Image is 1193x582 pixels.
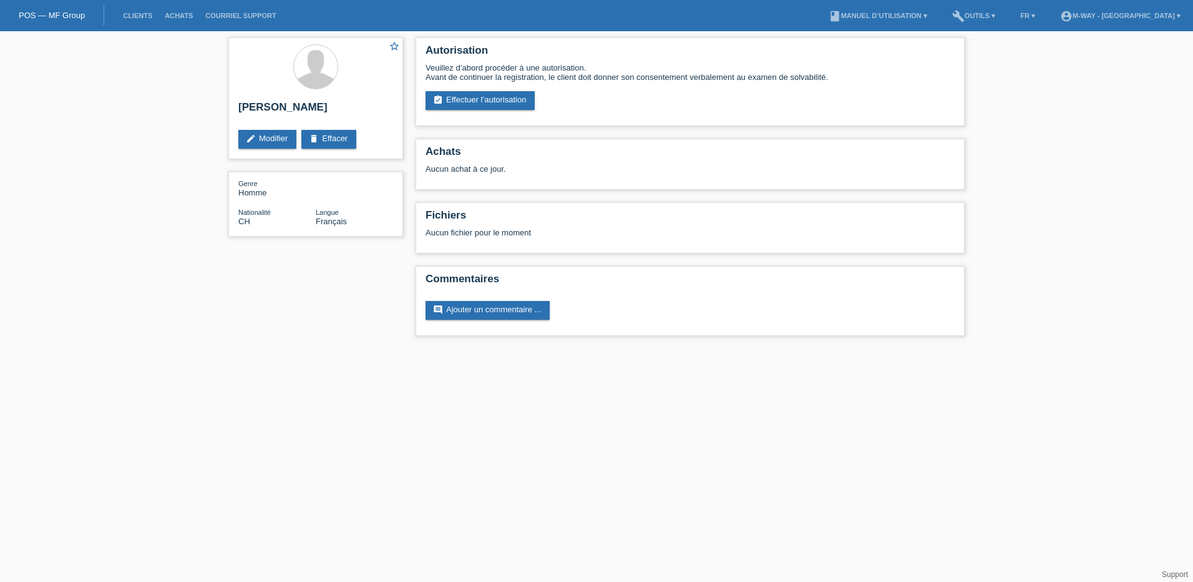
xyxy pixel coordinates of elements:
a: buildOutils ▾ [946,12,1001,19]
span: Nationalité [238,209,271,216]
h2: [PERSON_NAME] [238,101,393,120]
a: Clients [117,12,158,19]
i: build [952,10,965,22]
i: delete [309,134,319,144]
a: assignment_turned_inEffectuer l’autorisation [426,91,535,110]
a: editModifier [238,130,296,149]
a: Achats [158,12,199,19]
span: Français [316,217,347,226]
a: bookManuel d’utilisation ▾ [822,12,933,19]
i: account_circle [1060,10,1073,22]
div: Aucun achat à ce jour. [426,164,955,183]
i: book [829,10,841,22]
a: Courriel Support [199,12,282,19]
span: Suisse [238,217,250,226]
h2: Fichiers [426,209,955,228]
i: assignment_turned_in [433,95,443,105]
a: commentAjouter un commentaire ... [426,301,550,320]
a: FR ▾ [1014,12,1041,19]
span: Langue [316,209,339,216]
span: Genre [238,180,258,187]
h2: Commentaires [426,273,955,292]
i: edit [246,134,256,144]
div: Aucun fichier pour le moment [426,228,807,237]
div: Veuillez d’abord procéder à une autorisation. Avant de continuer la registration, le client doit ... [426,63,955,82]
h2: Achats [426,145,955,164]
a: Support [1162,570,1188,579]
i: star_border [389,41,400,52]
a: POS — MF Group [19,11,85,20]
a: deleteEffacer [301,130,356,149]
a: account_circlem-way - [GEOGRAPHIC_DATA] ▾ [1054,12,1187,19]
h2: Autorisation [426,44,955,63]
i: comment [433,305,443,315]
div: Homme [238,179,316,197]
a: star_border [389,41,400,54]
